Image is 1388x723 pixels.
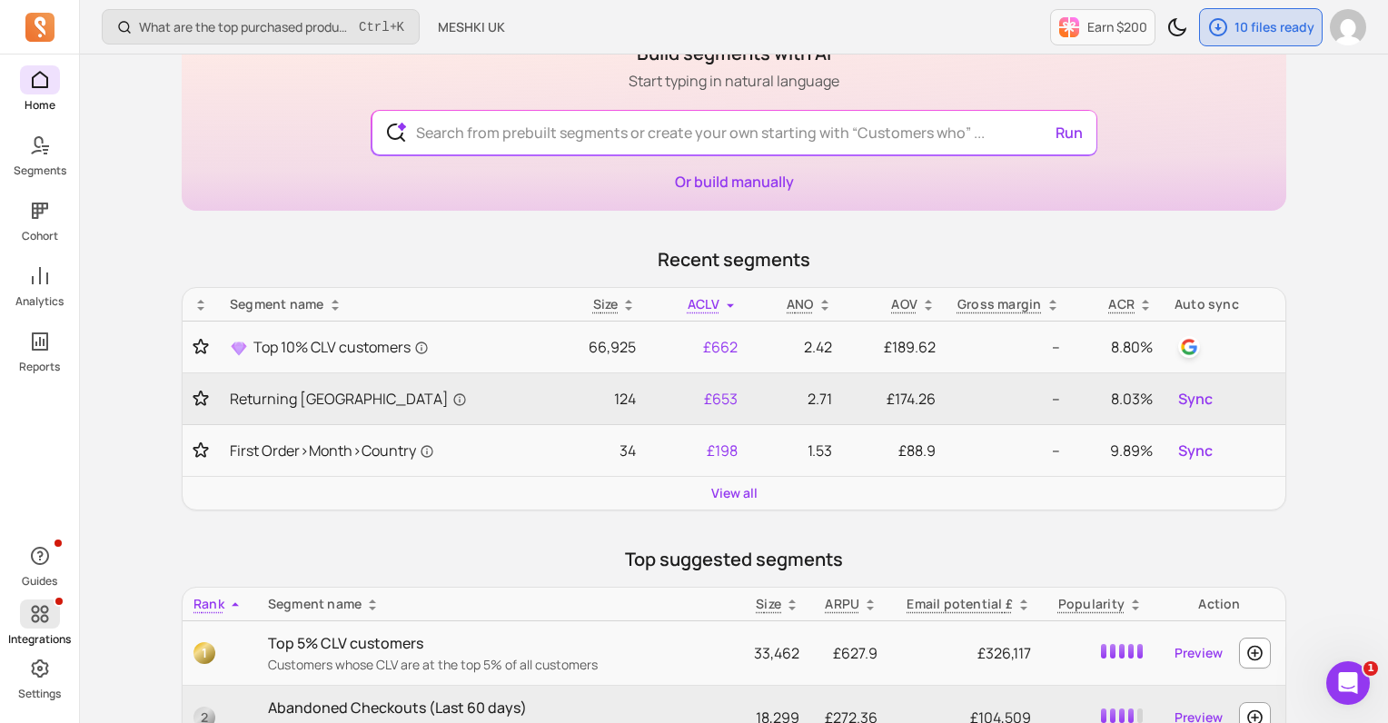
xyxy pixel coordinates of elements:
[230,440,539,461] a: First Order>Month>Country
[1108,295,1135,313] p: ACR
[759,388,832,410] p: 2.71
[675,172,794,192] a: Or build manually
[20,538,60,592] button: Guides
[25,98,55,113] p: Home
[359,17,404,36] span: +
[560,336,636,358] p: 66,925
[1234,18,1314,36] p: 10 files ready
[14,163,66,178] p: Segments
[854,388,936,410] p: £174.26
[402,111,1067,154] input: Search from prebuilt segments or create your own starting with “Customers who” ...
[1082,440,1154,461] p: 9.89%
[193,338,208,356] button: Toggle favorite
[427,11,516,44] button: MESHKI UK
[1058,595,1125,613] p: Popularity
[787,295,814,312] span: ANO
[1363,661,1378,676] span: 1
[22,574,57,589] p: Guides
[193,441,208,460] button: Toggle favorite
[1178,336,1200,358] img: google
[658,388,737,410] p: £653
[825,595,859,613] p: ARPU
[560,440,636,461] p: 34
[1082,388,1154,410] p: 8.03%
[230,440,434,461] span: First Order>Month>Country
[711,484,758,502] a: View all
[182,547,1286,572] p: Top suggested segments
[891,295,917,313] p: AOV
[854,440,936,461] p: £88.9
[182,247,1286,272] p: Recent segments
[438,18,505,36] span: MESHKI UK
[957,440,1060,461] p: --
[139,18,352,36] p: What are the top purchased products after sending a campaign?
[1165,595,1274,613] div: Action
[1175,295,1274,313] div: Auto sync
[629,70,839,92] p: Start typing in natural language
[230,388,467,410] span: Returning [GEOGRAPHIC_DATA]
[1082,336,1154,358] p: 8.80%
[230,388,539,410] a: Returning [GEOGRAPHIC_DATA]
[397,20,404,35] kbd: K
[560,388,636,410] p: 124
[977,643,1031,663] span: £326,117
[15,294,64,309] p: Analytics
[193,642,215,664] span: 1
[1048,114,1090,151] button: Run
[957,336,1060,358] p: --
[754,643,799,663] span: 33,462
[359,18,390,36] kbd: Ctrl
[268,656,729,674] p: Customers whose CLV are at the top 5% of all customers
[957,388,1060,410] p: --
[1175,436,1216,465] button: Sync
[102,9,420,45] button: What are the top purchased products after sending a campaign?Ctrl+K
[907,595,1013,613] p: Email potential £
[854,336,936,358] p: £189.62
[193,595,224,612] span: Rank
[1167,637,1230,669] a: Preview
[833,643,877,663] span: £627.9
[756,595,781,612] span: Size
[230,295,539,313] div: Segment name
[658,440,737,461] p: £198
[1175,332,1204,361] button: google
[230,336,539,358] a: Top 10% CLV customers
[1087,18,1147,36] p: Earn $200
[19,360,60,374] p: Reports
[1330,9,1366,45] img: avatar
[22,229,58,243] p: Cohort
[1159,9,1195,45] button: Toggle dark mode
[253,336,429,358] span: Top 10% CLV customers
[957,295,1042,313] p: Gross margin
[1050,9,1155,45] button: Earn $200
[759,336,832,358] p: 2.42
[1199,8,1323,46] button: 10 files ready
[1175,384,1216,413] button: Sync
[8,632,71,647] p: Integrations
[268,595,729,613] div: Segment name
[688,295,719,312] span: ACLV
[268,697,729,718] p: Abandoned Checkouts (Last 60 days)
[18,687,61,701] p: Settings
[1178,440,1213,461] span: Sync
[268,632,729,654] p: Top 5% CLV customers
[1178,388,1213,410] span: Sync
[593,295,619,312] span: Size
[1326,661,1370,705] iframe: Intercom live chat
[658,336,737,358] p: £662
[759,440,832,461] p: 1.53
[193,390,208,408] button: Toggle favorite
